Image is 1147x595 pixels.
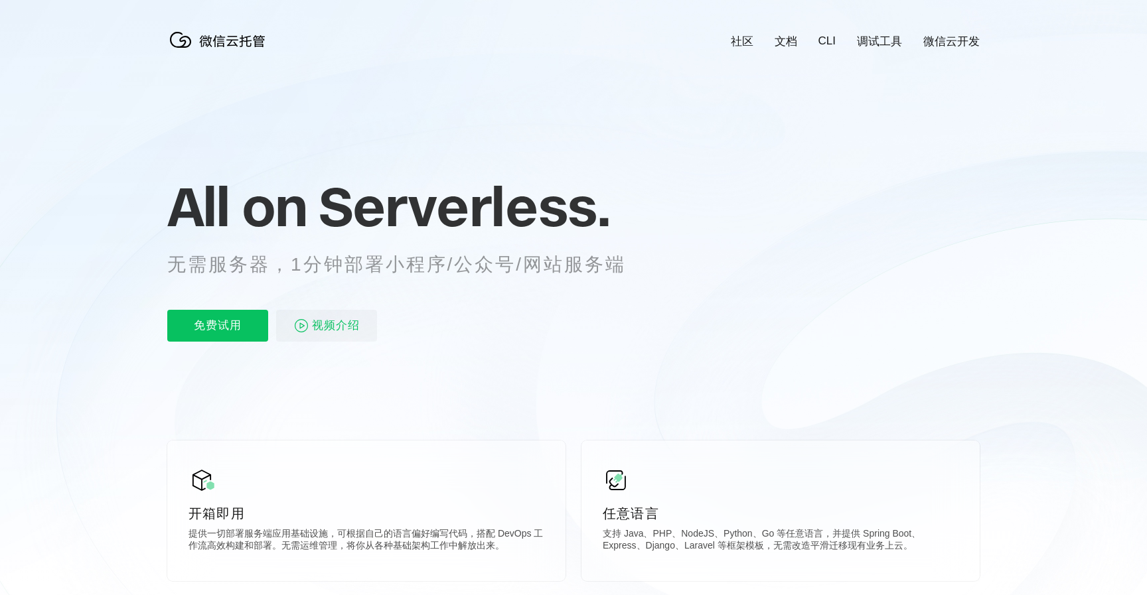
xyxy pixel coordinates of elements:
[167,310,268,342] p: 免费试用
[167,27,273,53] img: 微信云托管
[167,251,650,278] p: 无需服务器，1分钟部署小程序/公众号/网站服务端
[857,34,902,49] a: 调试工具
[189,504,544,523] p: 开箱即用
[923,34,980,49] a: 微信云开发
[603,528,958,555] p: 支持 Java、PHP、NodeJS、Python、Go 等任意语言，并提供 Spring Boot、Express、Django、Laravel 等框架模板，无需改造平滑迁移现有业务上云。
[775,34,797,49] a: 文档
[312,310,360,342] span: 视频介绍
[319,173,610,239] span: Serverless.
[189,528,544,555] p: 提供一切部署服务端应用基础设施，可根据自己的语言偏好编写代码，搭配 DevOps 工作流高效构建和部署。无需运维管理，将你从各种基础架构工作中解放出来。
[167,173,306,239] span: All on
[603,504,958,523] p: 任意语言
[731,34,753,49] a: 社区
[293,318,309,334] img: video_play.svg
[818,34,836,48] a: CLI
[167,44,273,55] a: 微信云托管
